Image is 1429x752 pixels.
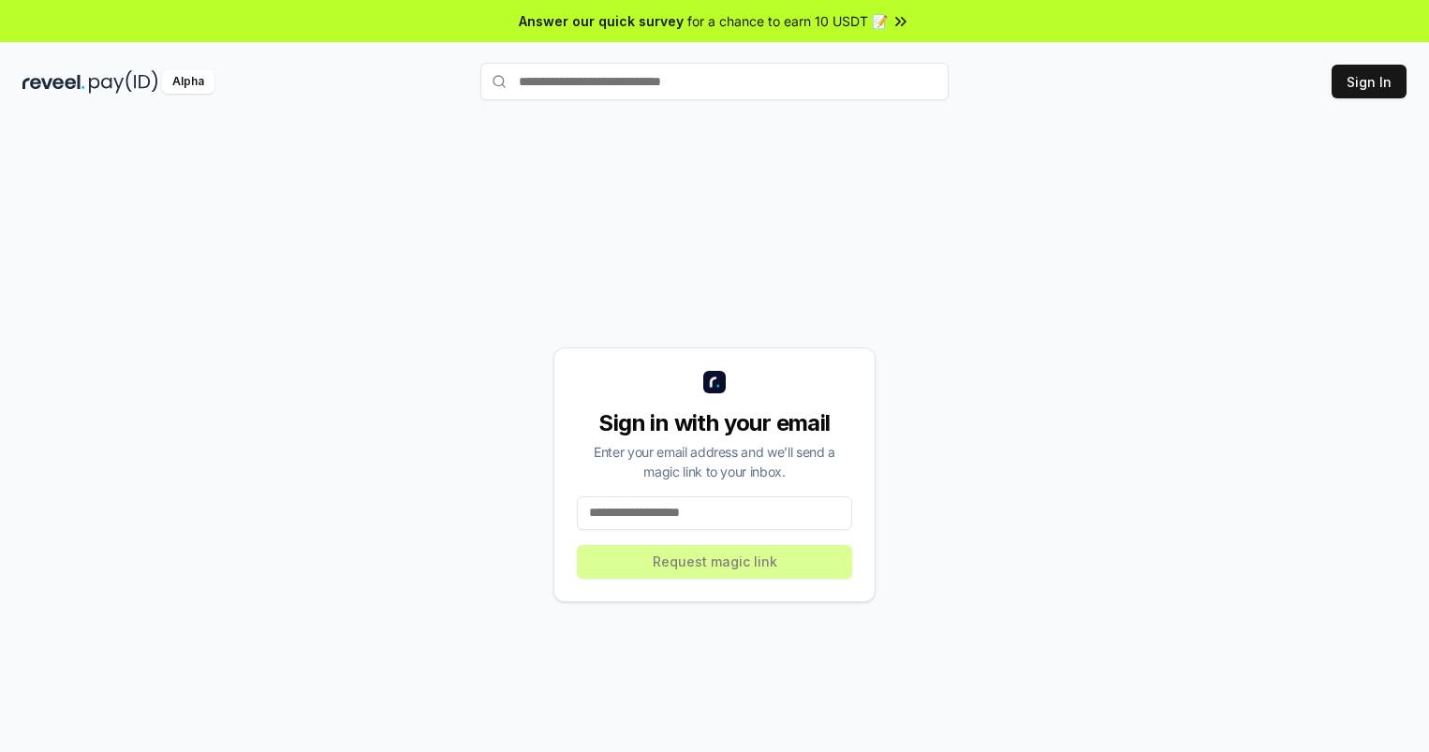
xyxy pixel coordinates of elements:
div: Enter your email address and we’ll send a magic link to your inbox. [577,442,852,481]
div: Alpha [162,70,214,94]
img: pay_id [89,70,158,94]
span: Answer our quick survey [519,11,684,31]
span: for a chance to earn 10 USDT 📝 [687,11,888,31]
div: Sign in with your email [577,408,852,438]
button: Sign In [1332,65,1407,98]
img: reveel_dark [22,70,85,94]
img: logo_small [703,371,726,393]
